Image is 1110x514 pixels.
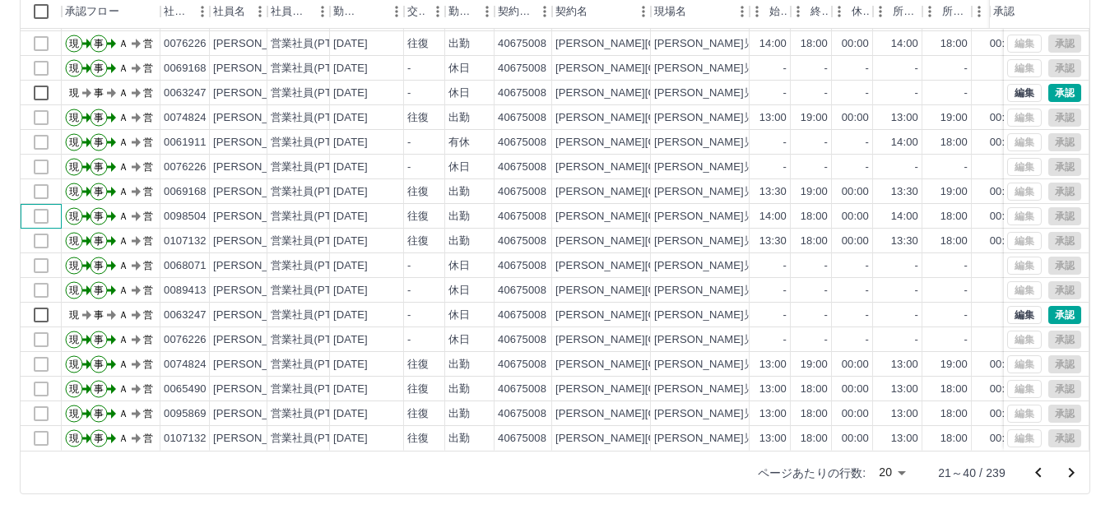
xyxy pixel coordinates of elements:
div: 13:30 [759,184,787,200]
div: [PERSON_NAME]児童クラブ プレハブ [654,234,852,249]
div: - [915,283,918,299]
div: [PERSON_NAME]児童クラブ プレハブ [654,332,852,348]
div: 休日 [448,308,470,323]
div: 出勤 [448,209,470,225]
div: - [866,160,869,175]
div: - [407,258,411,274]
div: 休日 [448,258,470,274]
text: 現 [69,334,79,345]
text: Ａ [118,186,128,197]
text: 営 [143,211,153,222]
div: 0076226 [164,332,207,348]
text: 営 [143,334,153,345]
div: 00:00 [842,234,869,249]
div: 20 [872,461,912,484]
div: 0074824 [164,110,207,126]
div: [DATE] [333,283,368,299]
div: - [783,332,787,348]
div: 0063247 [164,86,207,101]
text: 事 [94,309,104,321]
div: 0074824 [164,357,207,373]
text: 営 [143,235,153,247]
div: 休日 [448,86,470,101]
div: 40675008 [498,258,546,274]
div: - [915,308,918,323]
div: 営業社員(PT契約) [271,135,357,150]
div: 13:30 [759,234,787,249]
div: 18:00 [940,36,968,52]
div: - [783,135,787,150]
div: 40675008 [498,357,546,373]
div: - [866,86,869,101]
div: 19:00 [801,184,828,200]
text: Ａ [118,161,128,173]
div: - [915,86,918,101]
div: [PERSON_NAME]児童クラブ プレハブ [654,135,852,150]
div: [PERSON_NAME]児童クラブ プレハブ [654,36,852,52]
div: - [824,283,828,299]
div: 営業社員(PT契約) [271,283,357,299]
text: 事 [94,334,104,345]
div: [PERSON_NAME][GEOGRAPHIC_DATA] [555,209,759,225]
text: 営 [143,137,153,148]
div: 往復 [407,36,429,52]
div: - [407,86,411,101]
div: [PERSON_NAME] [213,135,303,150]
div: 出勤 [448,36,470,52]
text: 営 [143,260,153,271]
div: 0069168 [164,184,207,200]
div: 0098504 [164,209,207,225]
div: [PERSON_NAME] [213,36,303,52]
div: - [964,258,968,274]
text: Ａ [118,211,128,222]
div: [DATE] [333,160,368,175]
div: 営業社員(PT契約) [271,332,357,348]
text: Ａ [118,137,128,148]
div: 13:00 [759,110,787,126]
div: [DATE] [333,110,368,126]
div: 19:00 [940,184,968,200]
div: 40675008 [498,332,546,348]
div: 休日 [448,61,470,76]
text: 営 [143,285,153,296]
div: [PERSON_NAME] [213,258,303,274]
div: 営業社員(PT契約) [271,184,357,200]
div: 休日 [448,160,470,175]
div: 往復 [407,357,429,373]
div: [DATE] [333,36,368,52]
text: 現 [69,87,79,99]
div: [PERSON_NAME] [213,357,303,373]
div: - [915,332,918,348]
div: - [824,308,828,323]
text: 事 [94,260,104,271]
div: 18:00 [801,36,828,52]
div: 40675008 [498,234,546,249]
div: [PERSON_NAME][GEOGRAPHIC_DATA] [555,36,759,52]
div: 出勤 [448,357,470,373]
text: 営 [143,112,153,123]
div: [PERSON_NAME]児童クラブ プレハブ [654,357,852,373]
div: - [866,135,869,150]
text: Ａ [118,235,128,247]
text: 事 [94,161,104,173]
text: 現 [69,161,79,173]
text: 営 [143,63,153,74]
text: Ａ [118,309,128,321]
div: 40675008 [498,209,546,225]
text: 現 [69,38,79,49]
text: 事 [94,87,104,99]
div: 00:00 [990,135,1017,150]
div: 00:00 [990,234,1017,249]
div: 00:00 [842,357,869,373]
div: 13:30 [891,234,918,249]
text: Ａ [118,260,128,271]
div: [PERSON_NAME][GEOGRAPHIC_DATA] [555,332,759,348]
div: - [824,135,828,150]
text: 現 [69,235,79,247]
div: [PERSON_NAME] [213,184,303,200]
div: - [866,258,869,274]
div: - [407,283,411,299]
div: [PERSON_NAME] [213,110,303,126]
div: - [407,135,411,150]
div: [PERSON_NAME] 合梨 [213,209,335,225]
